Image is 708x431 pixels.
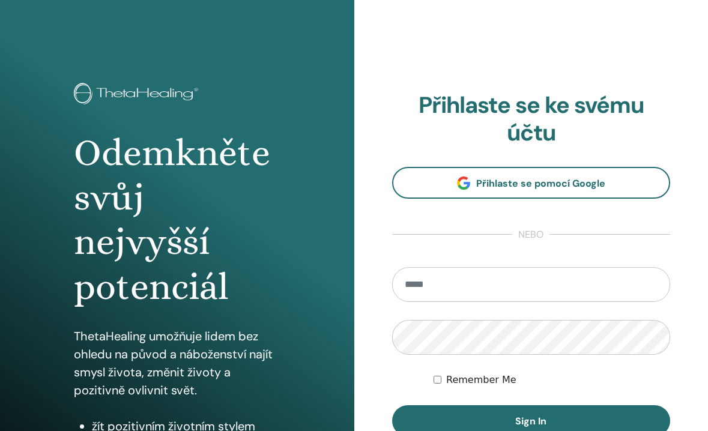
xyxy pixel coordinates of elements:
[392,167,671,199] a: Přihlaste se pomocí Google
[434,373,670,387] div: Keep me authenticated indefinitely or until I manually logout
[392,92,671,146] h2: Přihlaste se ke svému účtu
[74,327,280,399] p: ThetaHealing umožňuje lidem bez ohledu na původ a náboženství najít smysl života, změnit životy a...
[515,415,546,427] span: Sign In
[512,228,549,242] span: nebo
[476,177,605,190] span: Přihlaste se pomocí Google
[446,373,516,387] label: Remember Me
[74,131,280,310] h1: Odemkněte svůj nejvyšší potenciál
